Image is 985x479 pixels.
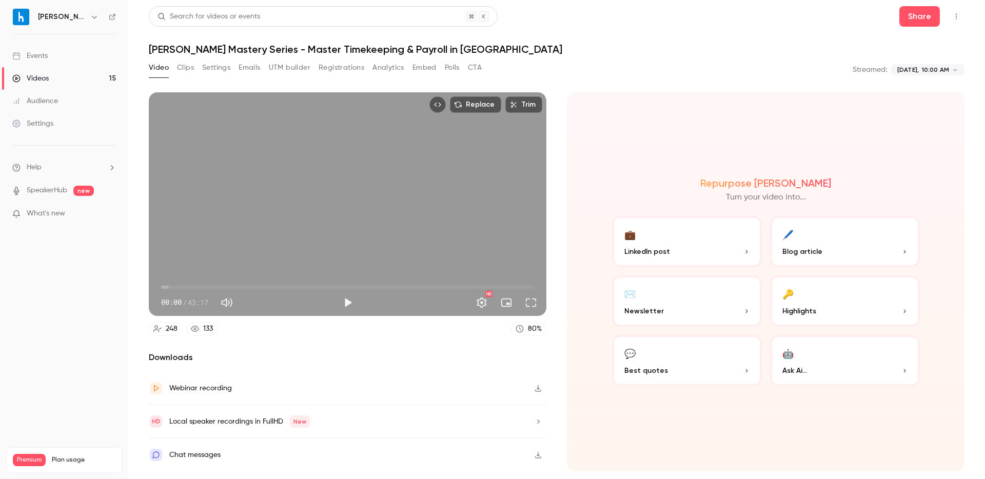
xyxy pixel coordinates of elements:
div: Events [12,51,48,61]
span: Highlights [782,306,816,316]
span: LinkedIn post [624,246,670,257]
p: Turn your video into... [726,191,806,204]
span: Premium [13,454,46,466]
div: Search for videos or events [157,11,260,22]
button: 💼LinkedIn post [612,216,762,267]
div: 🖊️ [782,226,794,242]
span: 43:17 [188,297,208,308]
button: ✉️Newsletter [612,275,762,327]
button: Full screen [521,292,541,313]
button: 🖊️Blog article [770,216,920,267]
div: 🔑 [782,286,794,302]
div: 🤖 [782,345,794,361]
h2: Repurpose [PERSON_NAME] [700,177,831,189]
div: Settings [12,118,53,129]
button: CTA [468,59,482,76]
div: Webinar recording [169,382,232,394]
button: Replace [450,96,501,113]
a: 133 [186,322,218,336]
div: Audience [12,96,58,106]
button: Clips [177,59,194,76]
button: Turn on miniplayer [496,292,517,313]
button: Registrations [319,59,364,76]
span: Plan usage [52,456,115,464]
button: Top Bar Actions [948,8,964,25]
div: ✉️ [624,286,636,302]
span: / [183,297,187,308]
div: Chat messages [169,449,221,461]
div: HD [485,291,493,297]
span: Blog article [782,246,822,257]
button: 🔑Highlights [770,275,920,327]
div: 248 [166,324,178,334]
button: Trim [505,96,542,113]
p: Streamed: [853,65,887,75]
button: UTM builder [269,59,310,76]
div: Videos [12,73,49,84]
a: SpeakerHub [27,185,67,196]
button: Settings [202,59,230,76]
div: 💼 [624,226,636,242]
span: What's new [27,208,65,219]
span: [DATE], [897,65,919,74]
button: 🤖Ask Ai... [770,335,920,386]
button: Mute [216,292,237,313]
a: 248 [149,322,182,336]
button: 💬Best quotes [612,335,762,386]
button: Embed [412,59,437,76]
span: Best quotes [624,365,668,376]
div: Local speaker recordings in FullHD [169,415,310,428]
button: Analytics [372,59,404,76]
span: Ask Ai... [782,365,807,376]
div: 80 % [528,324,542,334]
button: Polls [445,59,460,76]
img: Harri [13,9,29,25]
iframe: Noticeable Trigger [104,209,116,218]
a: 80% [511,322,546,336]
button: Settings [471,292,492,313]
div: 133 [203,324,213,334]
span: Newsletter [624,306,664,316]
span: New [289,415,310,428]
div: 00:00 [161,297,208,308]
button: Embed video [429,96,446,113]
div: 💬 [624,345,636,361]
button: Emails [239,59,260,76]
h1: [PERSON_NAME] Mastery Series - Master Timekeeping & Payroll in [GEOGRAPHIC_DATA] [149,43,964,55]
button: Share [899,6,940,27]
button: Video [149,59,169,76]
span: 10:00 AM [922,65,949,74]
h6: [PERSON_NAME] [38,12,86,22]
span: new [73,186,94,196]
span: Help [27,162,42,173]
li: help-dropdown-opener [12,162,116,173]
span: 00:00 [161,297,182,308]
h2: Downloads [149,351,546,364]
button: Play [338,292,358,313]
